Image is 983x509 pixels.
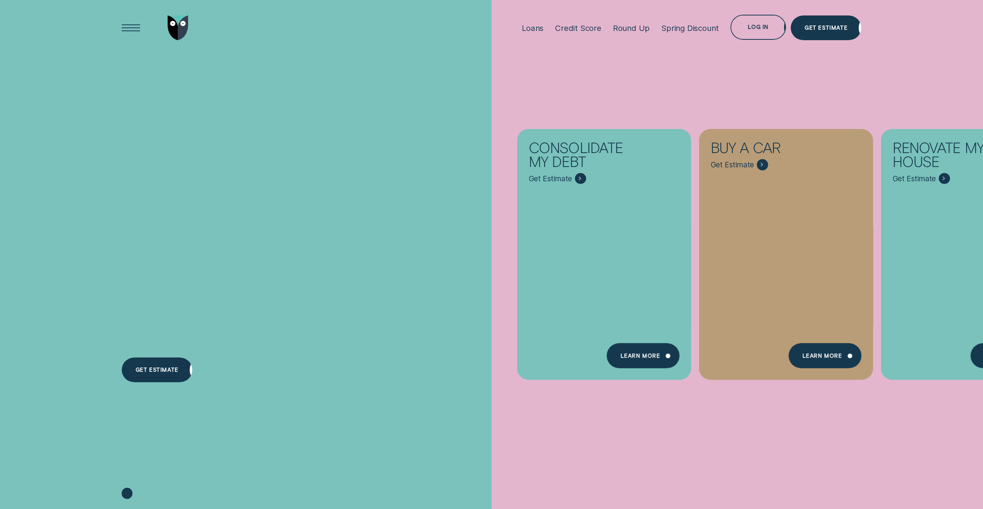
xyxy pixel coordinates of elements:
div: Consolidate my debt [529,141,640,173]
div: Spring Discount [661,23,719,33]
div: Round Up [613,23,650,33]
a: Learn more [606,343,679,368]
a: Get Estimate [791,15,861,41]
span: Get Estimate [893,174,936,183]
div: Credit Score [555,23,601,33]
a: Get estimate [122,357,192,383]
div: Buy a car [711,141,822,159]
a: Learn More [788,343,861,368]
h4: For the stuff that can't wait [122,174,338,290]
button: Log in [730,15,786,40]
img: Wisr [168,15,188,41]
span: Get Estimate [529,174,572,183]
button: Open Menu [119,15,144,41]
div: Loans [522,23,543,33]
a: Buy a car - Learn more [699,129,873,373]
span: Get Estimate [711,160,754,169]
a: Consolidate my debt - Learn more [517,129,691,373]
